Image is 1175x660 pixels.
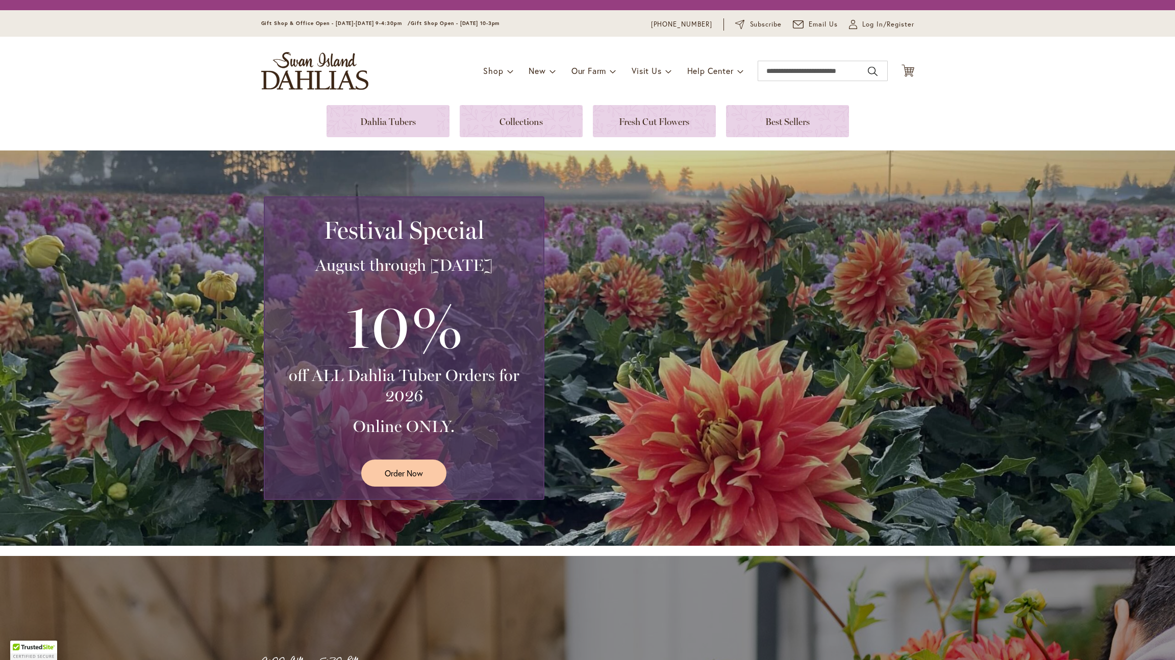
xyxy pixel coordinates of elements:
a: [PHONE_NUMBER] [651,19,713,30]
a: Order Now [361,460,446,487]
a: Log In/Register [849,19,914,30]
h3: Online ONLY. [277,416,531,437]
span: Help Center [687,65,734,76]
span: Email Us [809,19,838,30]
button: Search [868,63,877,80]
span: Shop [483,65,503,76]
h3: off ALL Dahlia Tuber Orders for 2026 [277,365,531,406]
h3: 10% [277,286,531,365]
span: New [529,65,545,76]
span: Order Now [385,467,423,479]
h2: Festival Special [277,216,531,244]
span: Our Farm [571,65,606,76]
span: Log In/Register [862,19,914,30]
span: Gift Shop Open - [DATE] 10-3pm [411,20,499,27]
span: Gift Shop & Office Open - [DATE]-[DATE] 9-4:30pm / [261,20,411,27]
div: TrustedSite Certified [10,641,57,660]
span: Subscribe [750,19,782,30]
span: Visit Us [632,65,661,76]
h3: August through [DATE] [277,255,531,275]
a: Email Us [793,19,838,30]
a: Subscribe [735,19,782,30]
a: store logo [261,52,368,90]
